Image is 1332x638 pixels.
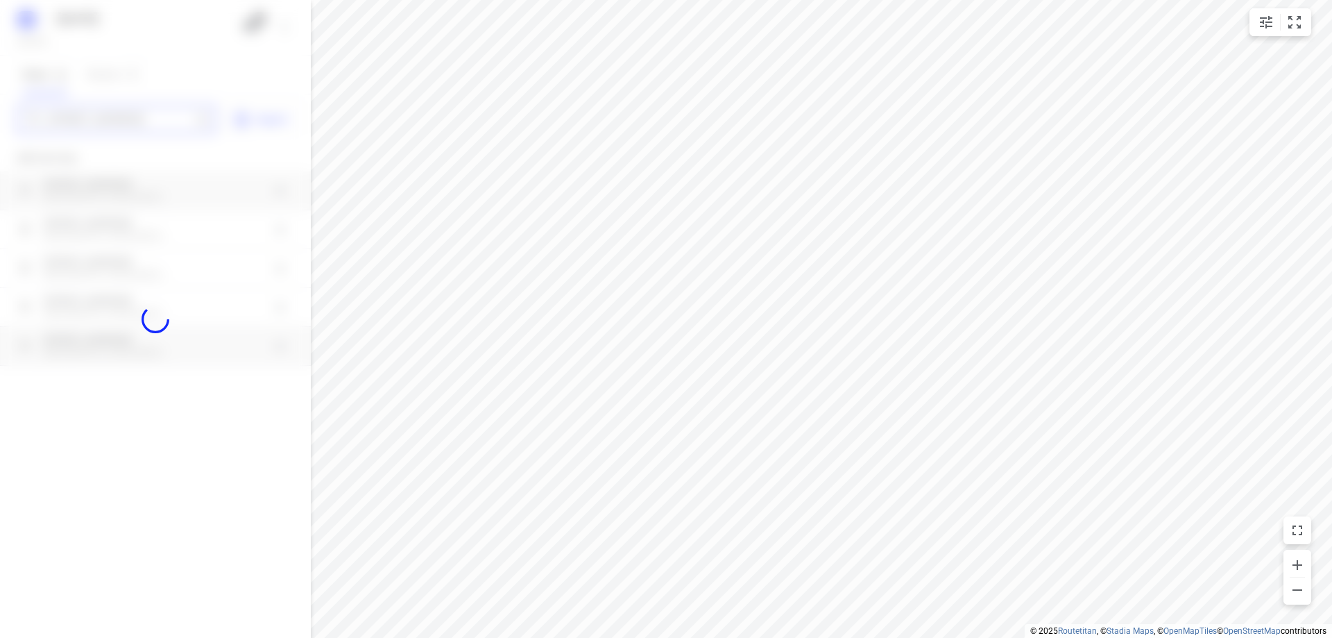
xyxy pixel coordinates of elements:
[1107,626,1154,636] a: Stadia Maps
[1223,626,1281,636] a: OpenStreetMap
[1163,626,1217,636] a: OpenMapTiles
[1249,8,1311,36] div: small contained button group
[1058,626,1097,636] a: Routetitan
[1030,626,1326,636] li: © 2025 , © , © © contributors
[1252,8,1280,36] button: Map settings
[1281,8,1308,36] button: Fit zoom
